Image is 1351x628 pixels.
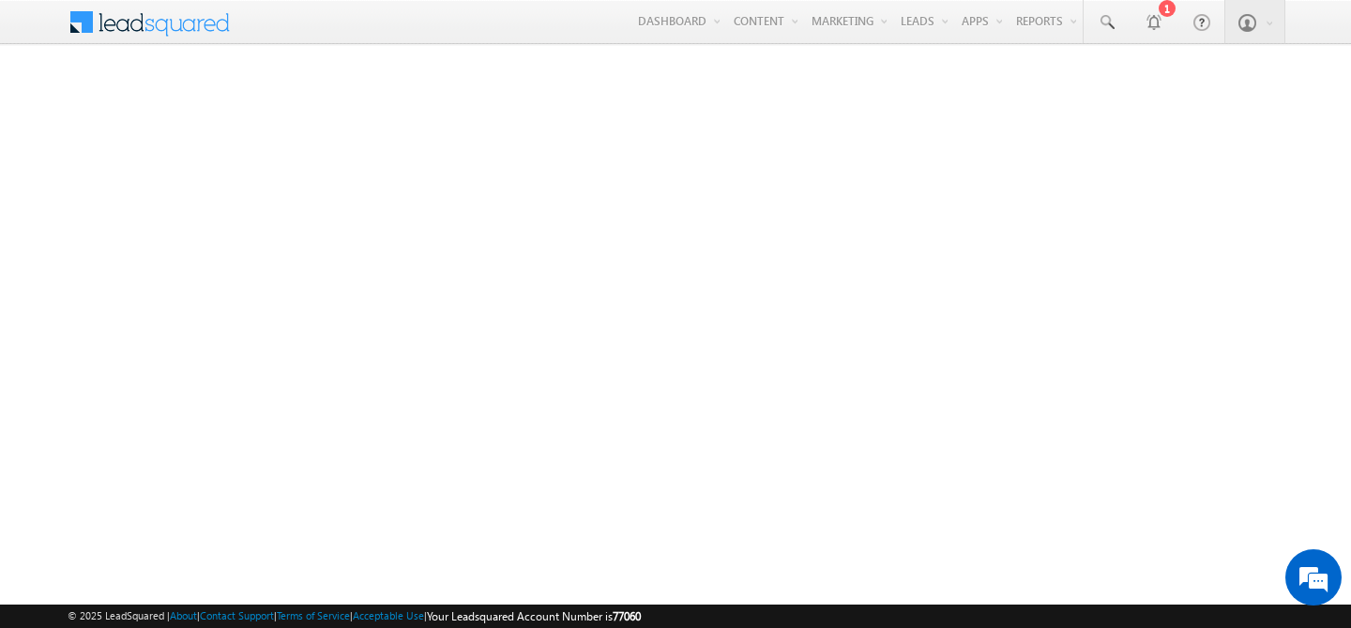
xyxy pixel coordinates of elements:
[170,609,197,621] a: About
[68,607,641,625] span: © 2025 LeadSquared | | | | |
[613,609,641,623] span: 77060
[427,609,641,623] span: Your Leadsquared Account Number is
[277,609,350,621] a: Terms of Service
[353,609,424,621] a: Acceptable Use
[200,609,274,621] a: Contact Support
